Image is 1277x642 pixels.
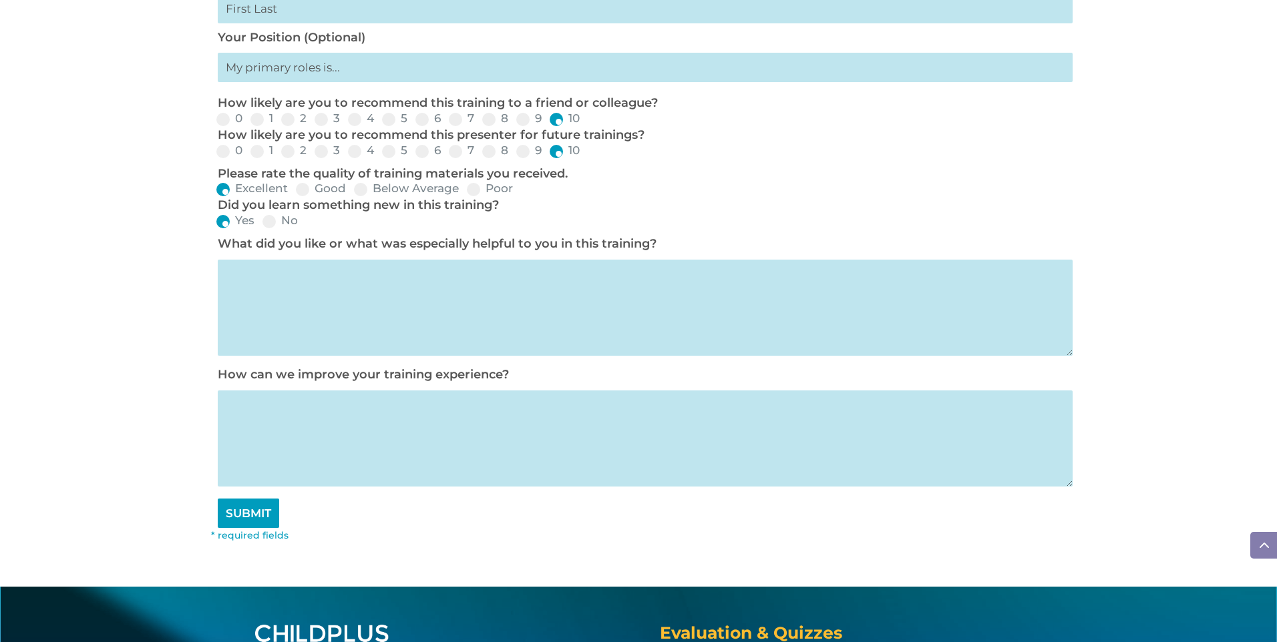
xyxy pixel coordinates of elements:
input: My primary roles is... [218,53,1073,82]
label: 0 [216,113,242,124]
p: Please rate the quality of training materials you received. [218,166,1066,182]
label: 10 [550,113,580,124]
p: How likely are you to recommend this training to a friend or colleague? [218,95,1066,111]
label: 1 [250,113,273,124]
iframe: Chat Widget [1059,498,1277,642]
label: 8 [482,113,508,124]
label: 2 [281,113,307,124]
label: What did you like or what was especially helpful to you in this training? [218,236,657,251]
label: 7 [449,145,474,156]
label: How can we improve your training experience? [218,367,509,382]
label: 2 [281,145,307,156]
label: No [262,215,298,226]
label: 9 [516,145,542,156]
label: 4 [348,145,374,156]
label: Good [296,183,346,194]
label: Yes [216,215,254,226]
label: 3 [315,145,340,156]
label: 4 [348,113,374,124]
label: 9 [516,113,542,124]
label: 5 [382,113,407,124]
label: 1 [250,145,273,156]
label: 8 [482,145,508,156]
label: 10 [550,145,580,156]
label: 0 [216,145,242,156]
label: Below Average [354,183,459,194]
p: How likely are you to recommend this presenter for future trainings? [218,127,1066,143]
label: 5 [382,145,407,156]
input: SUBMIT [218,499,279,528]
label: 3 [315,113,340,124]
p: Did you learn something new in this training? [218,198,1066,214]
label: 6 [415,113,441,124]
label: Your Position (Optional) [218,30,365,45]
label: 6 [415,145,441,156]
label: 7 [449,113,474,124]
font: * required fields [211,529,289,541]
label: Excellent [216,183,288,194]
label: Poor [467,183,513,194]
